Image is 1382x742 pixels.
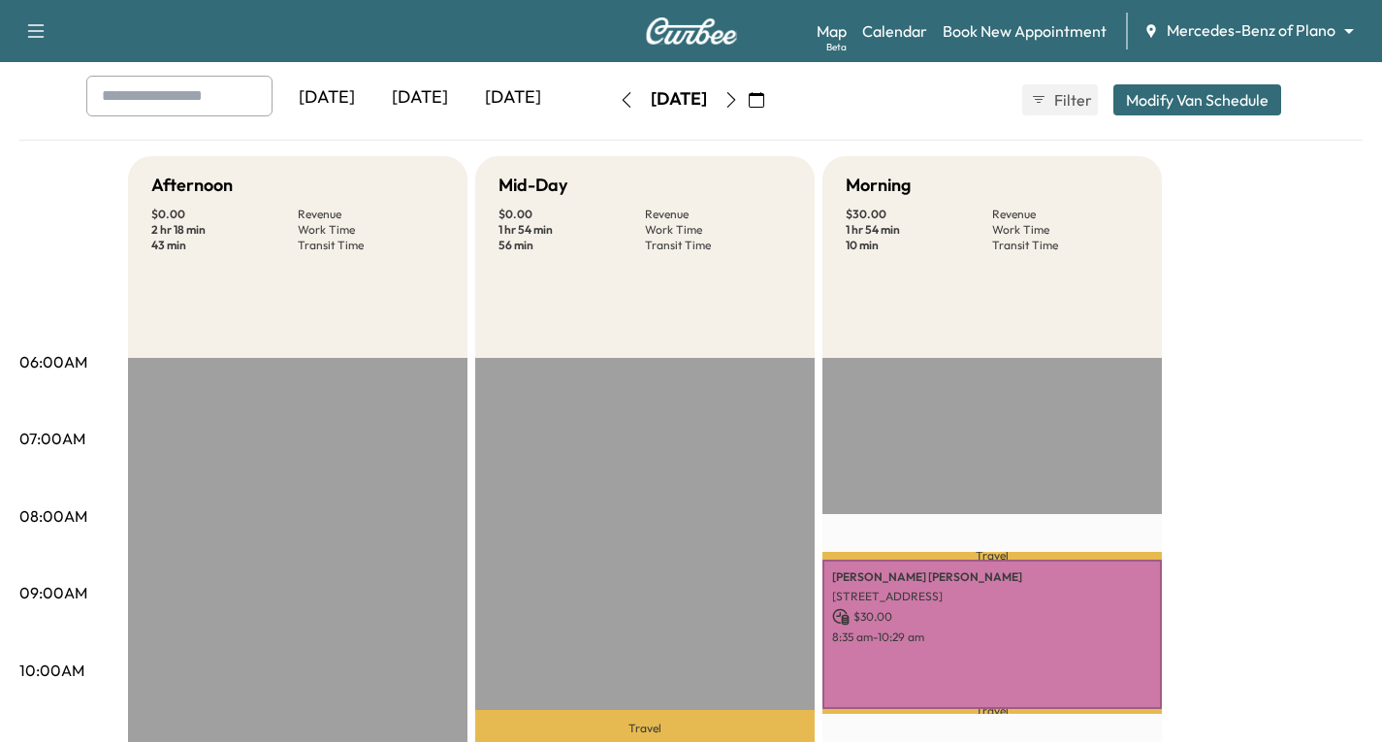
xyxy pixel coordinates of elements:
div: [DATE] [373,76,466,120]
p: 1 hr 54 min [846,222,992,238]
p: 06:00AM [19,350,87,373]
p: [PERSON_NAME] [PERSON_NAME] [832,569,1152,585]
p: $ 30.00 [846,207,992,222]
p: Travel [822,709,1162,714]
div: [DATE] [651,87,707,112]
a: MapBeta [817,19,847,43]
p: 1 hr 54 min [498,222,645,238]
p: 2 hr 18 min [151,222,298,238]
p: Transit Time [645,238,791,253]
p: $ 30.00 [832,608,1152,626]
img: Curbee Logo [645,17,738,45]
span: Filter [1054,88,1089,112]
p: Transit Time [992,238,1139,253]
p: Transit Time [298,238,444,253]
h5: Afternoon [151,172,233,199]
span: Mercedes-Benz of Plano [1167,19,1335,42]
p: 43 min [151,238,298,253]
p: Revenue [992,207,1139,222]
p: Revenue [298,207,444,222]
button: Filter [1022,84,1098,115]
div: [DATE] [466,76,560,120]
p: 8:35 am - 10:29 am [832,629,1152,645]
p: $ 0.00 [151,207,298,222]
p: 56 min [498,238,645,253]
h5: Mid-Day [498,172,567,199]
p: 07:00AM [19,427,85,450]
p: [STREET_ADDRESS] [832,589,1152,604]
p: 10:00AM [19,659,84,682]
div: Beta [826,40,847,54]
p: Work Time [645,222,791,238]
p: 09:00AM [19,581,87,604]
a: Book New Appointment [943,19,1107,43]
p: Travel [822,552,1162,560]
p: Revenue [645,207,791,222]
p: $ 0.00 [498,207,645,222]
p: 10 min [846,238,992,253]
h5: Morning [846,172,911,199]
button: Modify Van Schedule [1113,84,1281,115]
p: Work Time [298,222,444,238]
p: Work Time [992,222,1139,238]
p: 08:00AM [19,504,87,528]
div: [DATE] [280,76,373,120]
a: Calendar [862,19,927,43]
